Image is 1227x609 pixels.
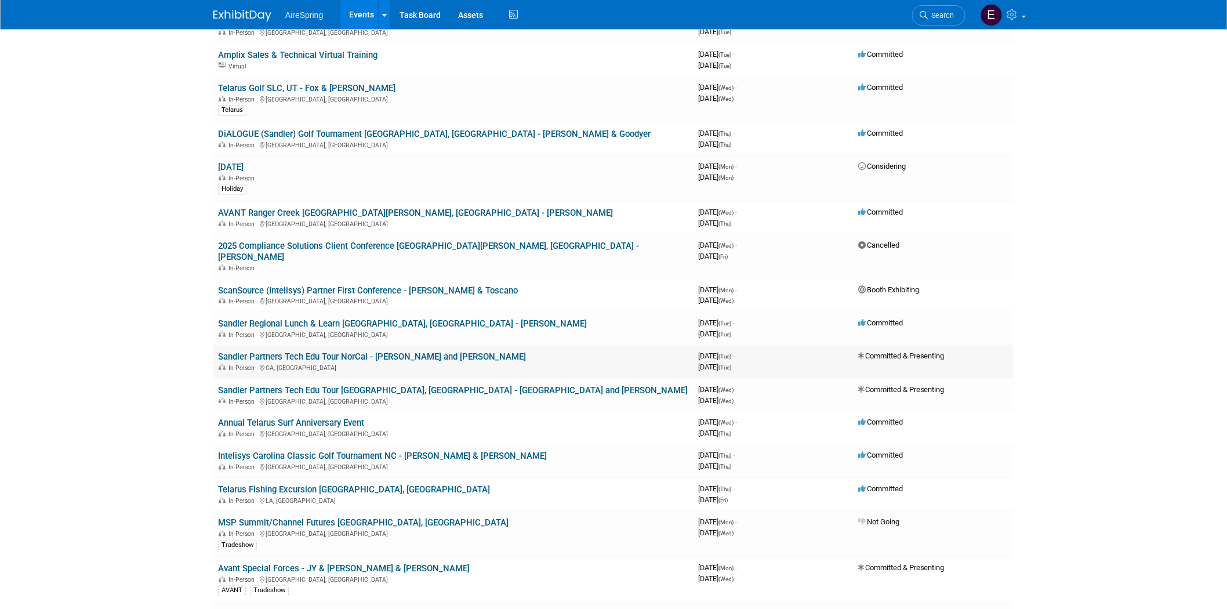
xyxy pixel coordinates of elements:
[698,385,737,394] span: [DATE]
[733,451,735,460] span: -
[858,285,919,294] span: Booth Exhibiting
[698,564,737,572] span: [DATE]
[213,10,271,21] img: ExhibitDay
[219,96,226,101] img: In-Person Event
[735,83,737,92] span: -
[858,351,945,360] span: Committed & Presenting
[219,142,226,147] img: In-Person Event
[718,63,731,69] span: (Tue)
[718,253,728,260] span: (Fri)
[219,264,226,270] img: In-Person Event
[718,420,734,426] span: (Wed)
[218,362,689,372] div: CA, [GEOGRAPHIC_DATA]
[228,220,258,228] span: In-Person
[698,518,737,527] span: [DATE]
[218,219,689,228] div: [GEOGRAPHIC_DATA], [GEOGRAPHIC_DATA]
[218,129,651,139] a: DiALOGUE (Sandler) Golf Tournament [GEOGRAPHIC_DATA], [GEOGRAPHIC_DATA] - [PERSON_NAME] & Goodyer
[698,429,731,438] span: [DATE]
[858,83,903,92] span: Committed
[718,96,734,102] span: (Wed)
[718,209,734,216] span: (Wed)
[219,498,226,503] img: In-Person Event
[228,398,258,405] span: In-Person
[698,241,737,249] span: [DATE]
[219,577,226,582] img: In-Person Event
[698,162,737,171] span: [DATE]
[858,564,945,572] span: Committed & Presenting
[735,241,737,249] span: -
[218,496,689,505] div: LA, [GEOGRAPHIC_DATA]
[228,29,258,37] span: In-Person
[718,487,731,493] span: (Thu)
[218,541,257,551] div: Tradeshow
[218,329,689,339] div: [GEOGRAPHIC_DATA], [GEOGRAPHIC_DATA]
[698,129,735,137] span: [DATE]
[698,219,731,227] span: [DATE]
[228,464,258,472] span: In-Person
[228,577,258,584] span: In-Person
[698,362,731,371] span: [DATE]
[928,11,954,20] span: Search
[218,385,688,396] a: Sandler Partners Tech Edu Tour [GEOGRAPHIC_DATA], [GEOGRAPHIC_DATA] - [GEOGRAPHIC_DATA] and [PERS...
[698,575,734,583] span: [DATE]
[218,105,246,115] div: Telarus
[219,364,226,370] img: In-Person Event
[718,298,734,304] span: (Wed)
[858,241,899,249] span: Cancelled
[981,4,1003,26] img: erica arjona
[698,529,734,538] span: [DATE]
[698,61,731,70] span: [DATE]
[718,398,734,404] span: (Wed)
[735,518,737,527] span: -
[858,451,903,460] span: Committed
[735,285,737,294] span: -
[219,398,226,404] img: In-Person Event
[218,529,689,538] div: [GEOGRAPHIC_DATA], [GEOGRAPHIC_DATA]
[718,142,731,148] span: (Thu)
[218,140,689,149] div: [GEOGRAPHIC_DATA], [GEOGRAPHIC_DATA]
[219,531,226,536] img: In-Person Event
[718,520,734,526] span: (Mon)
[228,63,249,70] span: Virtual
[218,318,587,329] a: Sandler Regional Lunch & Learn [GEOGRAPHIC_DATA], [GEOGRAPHIC_DATA] - [PERSON_NAME]
[228,498,258,505] span: In-Person
[698,50,735,59] span: [DATE]
[218,83,395,93] a: Telarus Golf SLC, UT - Fox & [PERSON_NAME]
[858,50,903,59] span: Committed
[219,298,226,303] img: In-Person Event
[228,331,258,339] span: In-Person
[698,94,734,103] span: [DATE]
[228,298,258,305] span: In-Person
[735,208,737,216] span: -
[698,496,728,505] span: [DATE]
[733,318,735,327] span: -
[219,175,226,180] img: In-Person Event
[218,94,689,103] div: [GEOGRAPHIC_DATA], [GEOGRAPHIC_DATA]
[228,531,258,538] span: In-Person
[250,586,289,596] div: Tradeshow
[698,418,737,427] span: [DATE]
[698,252,728,260] span: [DATE]
[718,353,731,360] span: (Tue)
[718,220,731,227] span: (Thu)
[733,351,735,360] span: -
[718,453,731,459] span: (Thu)
[858,518,899,527] span: Not Going
[218,462,689,472] div: [GEOGRAPHIC_DATA], [GEOGRAPHIC_DATA]
[218,429,689,438] div: [GEOGRAPHIC_DATA], [GEOGRAPHIC_DATA]
[698,27,731,36] span: [DATE]
[698,173,734,182] span: [DATE]
[733,485,735,494] span: -
[912,5,965,26] a: Search
[218,241,639,262] a: 2025 Compliance Solutions Client Conference [GEOGRAPHIC_DATA][PERSON_NAME], [GEOGRAPHIC_DATA] - [...
[718,164,734,170] span: (Mon)
[718,431,731,437] span: (Thu)
[718,52,731,58] span: (Tue)
[698,285,737,294] span: [DATE]
[218,418,364,429] a: Annual Telarus Surf Anniversary Event
[718,498,728,504] span: (Fri)
[219,29,226,35] img: In-Person Event
[858,485,903,494] span: Committed
[219,464,226,470] img: In-Person Event
[218,485,490,495] a: Telarus Fishing Excursion [GEOGRAPHIC_DATA], [GEOGRAPHIC_DATA]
